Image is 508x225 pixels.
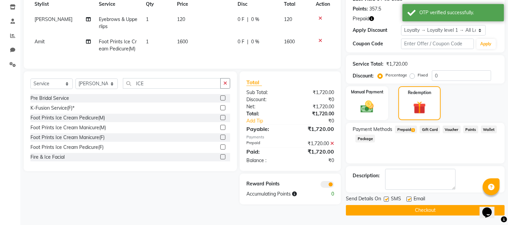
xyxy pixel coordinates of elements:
[346,205,505,216] button: Checkout
[241,96,290,103] div: Discount:
[463,126,478,133] span: Points
[241,190,315,198] div: Accumulating Points
[418,72,428,78] label: Fixed
[35,39,45,45] span: Amit
[353,40,401,47] div: Coupon Code
[30,95,69,102] div: Pre Bridal Service
[420,126,440,133] span: Gift Card
[353,72,374,80] div: Discount:
[353,172,380,179] div: Description:
[356,99,378,114] img: _cash.svg
[355,135,375,142] span: Package
[99,16,138,29] span: Eyebrows & Upperlips
[290,157,339,164] div: ₹0
[251,16,259,23] span: 0 %
[30,134,105,141] div: Foot Prints Ice Cream Manicure(F)
[480,198,501,218] iframe: chat widget
[290,140,339,147] div: ₹1,720.00
[238,38,244,45] span: 0 F
[401,39,473,49] input: Enter Offer / Coupon Code
[299,117,339,125] div: ₹0
[241,89,290,96] div: Sub Total:
[315,190,339,198] div: 0
[290,110,339,117] div: ₹1,720.00
[408,90,431,96] label: Redemption
[386,61,407,68] div: ₹1,720.00
[30,114,105,121] div: Foot Prints Ice Cream Pedicure(M)
[353,126,392,133] span: Payment Methods
[251,38,259,45] span: 0 %
[241,125,290,133] div: Payable:
[443,126,461,133] span: Voucher
[30,105,74,112] div: K-Fusion Service(F)*
[409,100,429,115] img: _gift.svg
[241,110,290,117] div: Total:
[353,5,368,13] div: Points:
[241,103,290,110] div: Net:
[411,128,415,132] span: 1
[395,126,417,133] span: Prepaid
[247,16,248,23] span: |
[123,78,221,89] input: Search or Scan
[414,195,425,204] span: Email
[353,61,383,68] div: Service Total:
[353,27,401,34] div: Apply Discount
[353,15,369,22] span: Prepaid
[246,134,334,140] div: Payments
[246,79,262,86] span: Total
[241,140,290,147] div: Prepaid
[30,124,106,131] div: Foot Prints Ice Cream Manicure(M)
[177,39,188,45] span: 1600
[99,39,137,52] span: Foot Prints Ice Cream Pedicure(M)
[241,148,290,156] div: Paid:
[290,103,339,110] div: ₹1,720.00
[391,195,401,204] span: SMS
[290,89,339,96] div: ₹1,720.00
[177,16,185,22] span: 120
[35,16,72,22] span: [PERSON_NAME]
[346,195,381,204] span: Send Details On
[241,157,290,164] div: Balance :
[238,16,244,23] span: 0 F
[369,5,381,13] div: 357.5
[30,154,65,161] div: Fire & Ice Facial
[146,16,149,22] span: 1
[351,89,383,95] label: Manual Payment
[481,126,497,133] span: Wallet
[419,9,499,16] div: OTP verified successfully.
[247,38,248,45] span: |
[241,180,290,188] div: Reward Points
[477,39,496,49] button: Apply
[284,39,295,45] span: 1600
[385,72,407,78] label: Percentage
[290,96,339,103] div: ₹0
[30,144,104,151] div: Foot Prints Ice Cream Pedicure(F)
[290,148,339,156] div: ₹1,720.00
[284,16,292,22] span: 120
[241,117,299,125] a: Add Tip
[146,39,149,45] span: 1
[290,125,339,133] div: ₹1,720.00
